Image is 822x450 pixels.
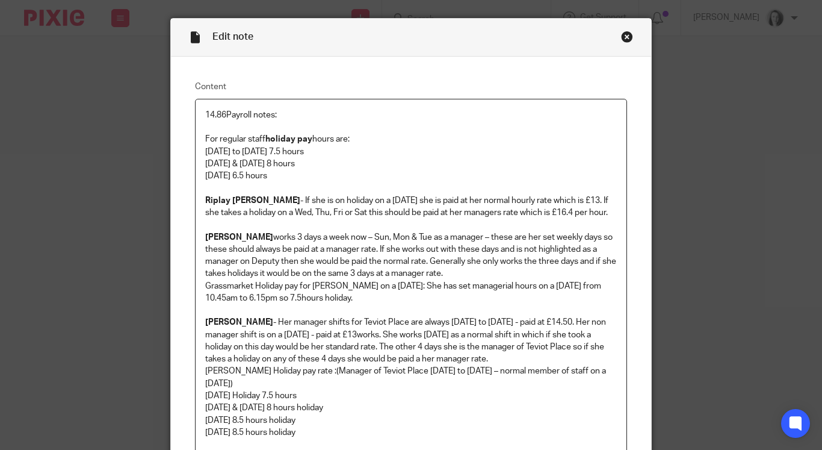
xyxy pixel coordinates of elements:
[205,427,617,439] p: [DATE] 8.5 hours holiday
[195,81,627,93] label: Content
[205,316,617,365] p: - Her manager shifts for Teviot Place are always [DATE] to [DATE] - paid at £14.50. Her non manag...
[205,170,617,182] p: [DATE] 6.5 hours
[205,318,273,327] strong: [PERSON_NAME]
[205,233,273,242] strong: [PERSON_NAME]
[212,32,253,42] span: Edit note
[205,280,617,305] p: Grassmarket Holiday pay for [PERSON_NAME] on a [DATE]: She has set managerial hours on a [DATE] f...
[205,195,617,219] p: - If she is on holiday on a [DATE] she is paid at her normal hourly rate which is £13. If she tak...
[205,365,617,390] p: [PERSON_NAME] Holiday pay rate :(Manager of Teviot Place [DATE] to [DATE] – normal member of staf...
[621,31,633,43] div: Close this dialog window
[265,135,312,143] strong: holiday pay
[205,414,617,427] p: [DATE] 8.5 hours holiday
[205,109,617,121] p: 14.86Payroll notes:
[205,133,617,145] p: For regular staff hours are:
[205,231,617,280] p: works 3 days a week now – Sun, Mon & Tue as a manager – these are her set weekly days so these sh...
[205,390,617,402] p: [DATE] Holiday 7.5 hours
[205,146,617,158] p: [DATE] to [DATE] 7.5 hours
[205,402,617,414] p: [DATE] & [DATE] 8 hours holiday
[205,158,617,170] p: [DATE] & [DATE] 8 hours
[205,196,300,205] strong: Riplay [PERSON_NAME]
